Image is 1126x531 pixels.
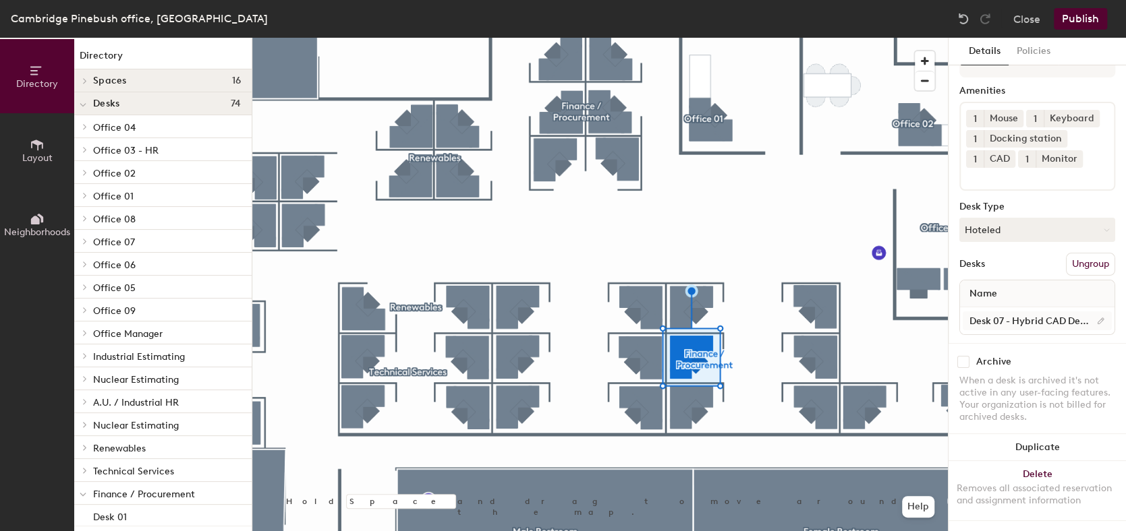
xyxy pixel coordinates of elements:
[93,98,119,109] span: Desks
[974,112,977,126] span: 1
[902,496,934,518] button: Help
[984,130,1067,148] div: Docking station
[957,482,1118,507] div: Removes all associated reservation and assignment information
[966,150,984,168] button: 1
[93,397,179,408] span: A.U. / Industrial HR
[963,282,1004,306] span: Name
[963,311,1112,330] input: Unnamed desk
[93,282,136,294] span: Office 05
[230,98,241,109] span: 74
[93,75,127,86] span: Spaces
[984,110,1023,127] div: Mouse
[231,75,241,86] span: 16
[949,461,1126,520] button: DeleteRemoves all associated reservation and assignment information
[93,168,136,179] span: Office 02
[93,237,135,248] span: Office 07
[93,259,136,271] span: Office 06
[1018,150,1036,168] button: 1
[22,152,53,164] span: Layout
[1025,152,1029,166] span: 1
[961,38,1009,65] button: Details
[974,132,977,146] span: 1
[93,420,179,431] span: Nuclear Estimating
[4,226,70,238] span: Neighborhoods
[93,374,179,385] span: Nuclear Estimating
[11,10,268,27] div: Cambridge Pinebush office, [GEOGRAPHIC_DATA]
[966,110,984,127] button: 1
[93,214,136,225] span: Office 08
[959,218,1115,242] button: Hoteled
[93,443,146,454] span: Renewables
[957,12,970,26] img: Undo
[93,328,163,340] span: Office Manager
[984,150,1015,168] div: CAD
[1034,112,1037,126] span: 1
[74,49,252,69] h1: Directory
[93,489,195,500] span: Finance / Procurement
[1013,8,1040,30] button: Close
[959,259,985,270] div: Desks
[1009,38,1059,65] button: Policies
[1066,253,1115,276] button: Ungroup
[966,130,984,148] button: 1
[949,434,1126,461] button: Duplicate
[93,351,185,363] span: Industrial Estimating
[1054,8,1107,30] button: Publish
[1044,110,1100,127] div: Keyboard
[959,201,1115,212] div: Desk Type
[959,375,1115,423] div: When a desk is archived it's not active in any user-facing features. Your organization is not bil...
[978,12,992,26] img: Redo
[959,86,1115,96] div: Amenities
[93,191,134,202] span: Office 01
[93,122,136,133] span: Office 04
[974,152,977,166] span: 1
[16,78,58,90] span: Directory
[1036,150,1083,168] div: Monitor
[93,305,136,317] span: Office 09
[976,356,1011,367] div: Archive
[1026,110,1044,127] button: 1
[93,507,127,523] p: Desk 01
[93,145,159,156] span: Office 03 - HR
[93,466,174,477] span: Technical Services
